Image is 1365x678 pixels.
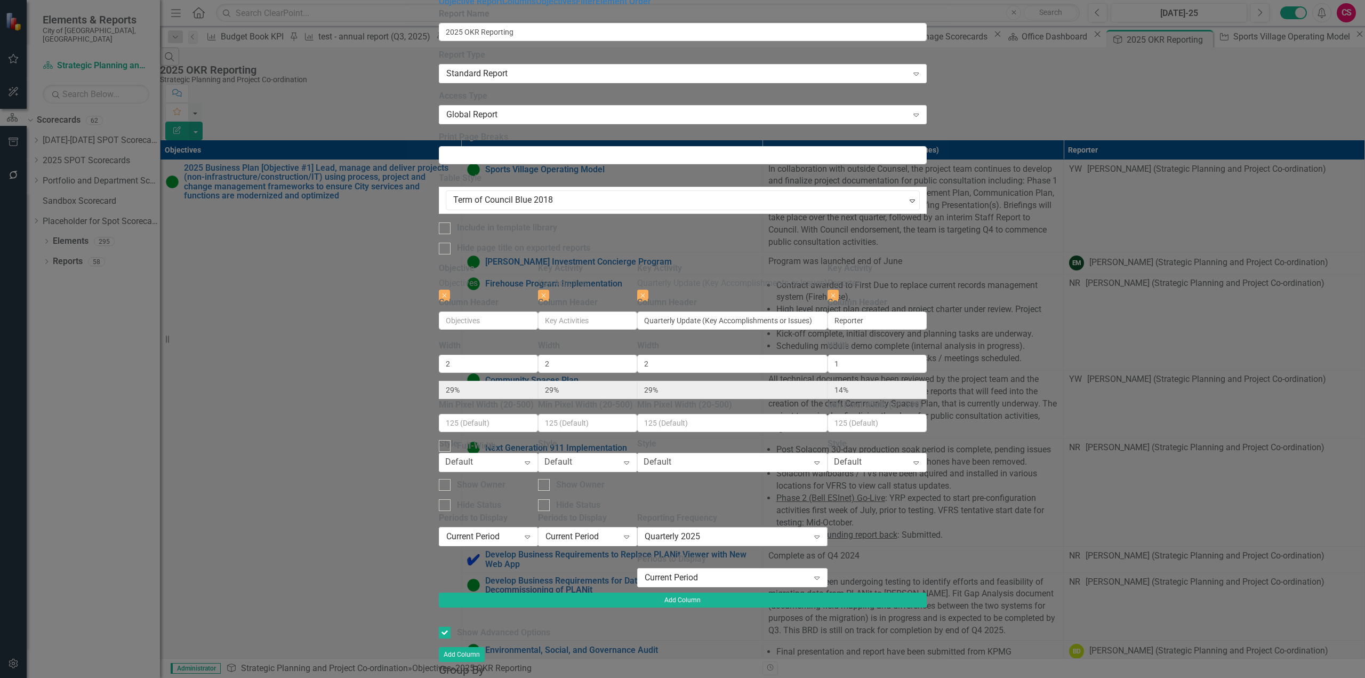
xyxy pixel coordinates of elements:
label: Width [637,340,659,352]
input: Column Width [538,355,637,373]
input: Key Activities [538,312,637,330]
div: Standard Report [446,68,908,80]
label: Print Page Breaks [439,131,927,143]
div: Show Advanced Options [457,627,550,639]
label: Reporting Frequency [637,512,717,524]
label: Width [828,340,849,352]
div: Current Period [645,571,809,584]
label: Column Header [538,297,598,309]
input: Column Width [439,355,538,373]
div: Show Owner [457,479,505,491]
div: Full-Width [457,440,496,452]
button: Add Column [439,593,927,608]
label: Periods to Display [439,512,508,524]
label: Min Pixel Width (20-500) [828,399,922,411]
label: Width [538,340,560,352]
label: Column Header [637,297,697,309]
div: Current Period [545,530,619,543]
input: 125 (Default) [439,414,538,432]
div: Quarterly 2025 [645,530,809,543]
label: Column Header [439,297,499,309]
input: Reporter [828,312,927,330]
div: Hide Status [556,499,600,512]
div: Show Owner [556,479,605,491]
div: Current Period [446,530,519,543]
label: Style [538,438,557,450]
label: Min Pixel Width (20-500) [538,399,633,411]
div: Default [644,456,671,468]
div: Default [544,456,572,468]
input: Quarterly Update (Key Accomplishments or Issues) [637,312,828,330]
div: Objectives [439,277,538,290]
label: Min Pixel Width (20-500) [439,399,534,411]
label: Min Pixel Width (20-500) [637,399,732,411]
div: Hide Status [457,499,501,512]
label: Key Activity [828,262,872,275]
label: Key Activity [637,262,682,275]
label: Periods to Display [637,553,706,565]
label: Key Activity [538,262,583,275]
label: Style [439,438,458,450]
div: Key Activities [538,277,637,290]
input: Column Width [828,355,927,373]
div: Global Report [446,108,908,121]
div: Reporter [828,277,927,290]
label: Objective [439,262,475,275]
div: Default [445,456,473,468]
div: Include in template library [457,222,557,234]
input: 125 (Default) [637,414,828,432]
input: Column Width [637,355,828,373]
input: 125 (Default) [828,414,927,432]
input: Report Name [439,23,927,41]
label: Report Type [439,49,927,61]
label: Periods to Display [538,512,607,524]
label: Report Name [439,8,927,20]
div: Default [834,456,862,468]
button: Add Column [439,647,485,662]
input: 125 (Default) [538,414,637,432]
label: Width [439,340,461,352]
input: Objectives [439,312,538,330]
label: Access Type [439,90,927,102]
div: Quarterly Update (Key Accomplishments or Issues) [637,277,828,290]
label: Column Header [828,297,887,309]
label: Table Style [439,172,927,185]
label: Style [637,438,656,450]
label: Style [828,438,847,450]
div: Hide page title on exported reports [457,242,590,254]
